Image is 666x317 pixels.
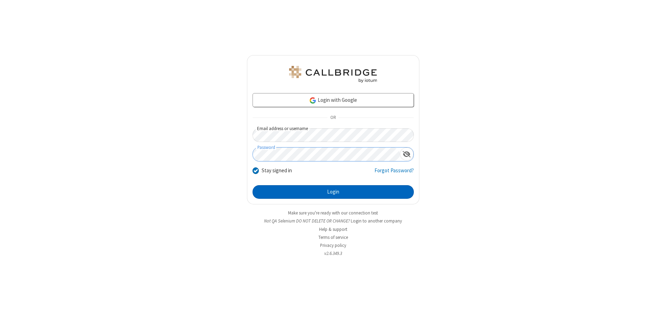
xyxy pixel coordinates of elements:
a: Terms of service [318,234,348,240]
a: Login with Google [253,93,414,107]
li: Not QA Selenium DO NOT DELETE OR CHANGE? [247,218,419,224]
a: Make sure you're ready with our connection test [288,210,378,216]
input: Password [253,148,400,161]
span: OR [327,113,339,123]
img: QA Selenium DO NOT DELETE OR CHANGE [288,66,378,83]
button: Login to another company [351,218,402,224]
input: Email address or username [253,128,414,142]
a: Privacy policy [320,242,346,248]
div: Show password [400,148,413,160]
a: Forgot Password? [374,167,414,180]
button: Login [253,185,414,199]
label: Stay signed in [262,167,292,175]
img: google-icon.png [309,97,317,104]
li: v2.6.349.3 [247,250,419,257]
a: Help & support [319,226,347,232]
